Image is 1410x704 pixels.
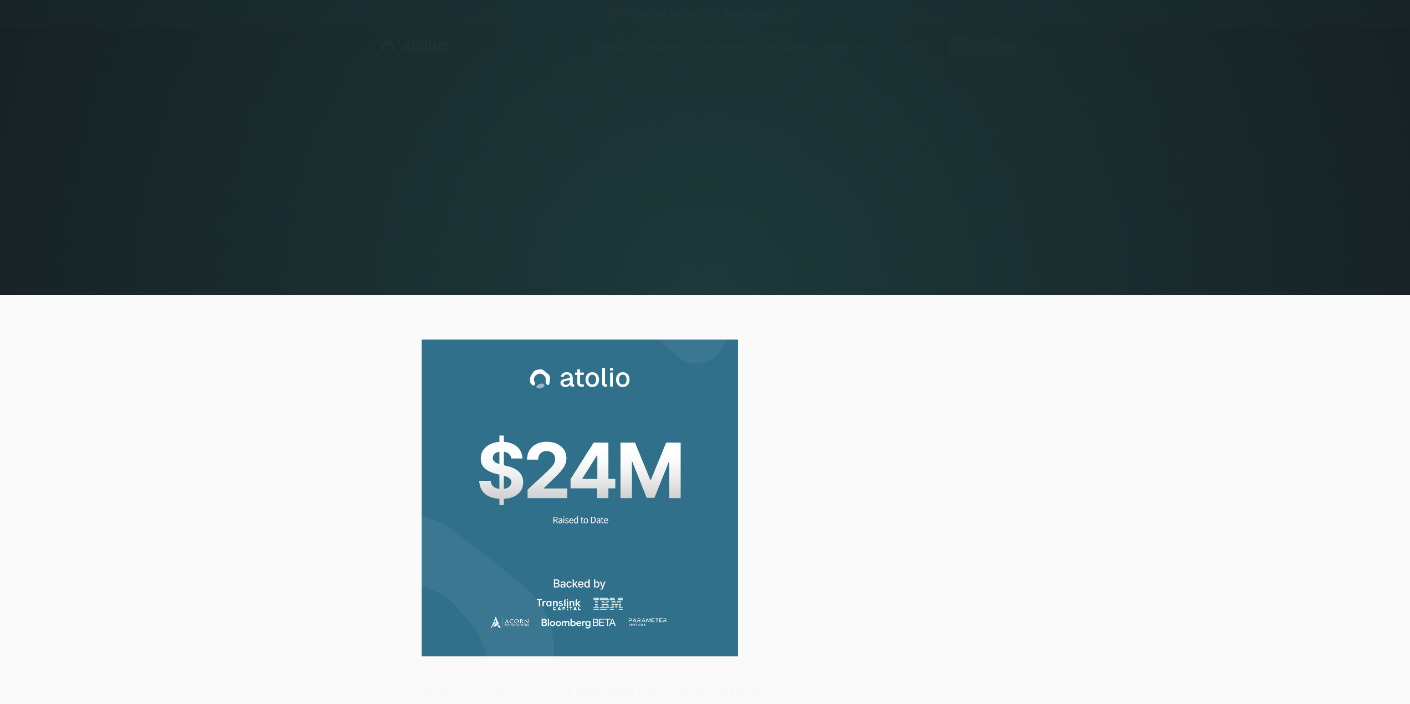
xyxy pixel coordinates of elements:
[786,7,799,19] button: ×
[824,40,868,53] div: Resources
[381,39,447,54] a: home
[688,35,753,58] a: Connectors
[722,8,780,18] a: Read more →
[950,35,1029,58] a: Book a Demo
[816,35,890,58] div: Resources
[753,35,816,58] a: Use Cases
[636,35,688,58] a: Security
[890,35,932,58] a: About
[586,35,636,58] a: Product
[611,7,780,20] span: 🎉 We closed our Series A!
